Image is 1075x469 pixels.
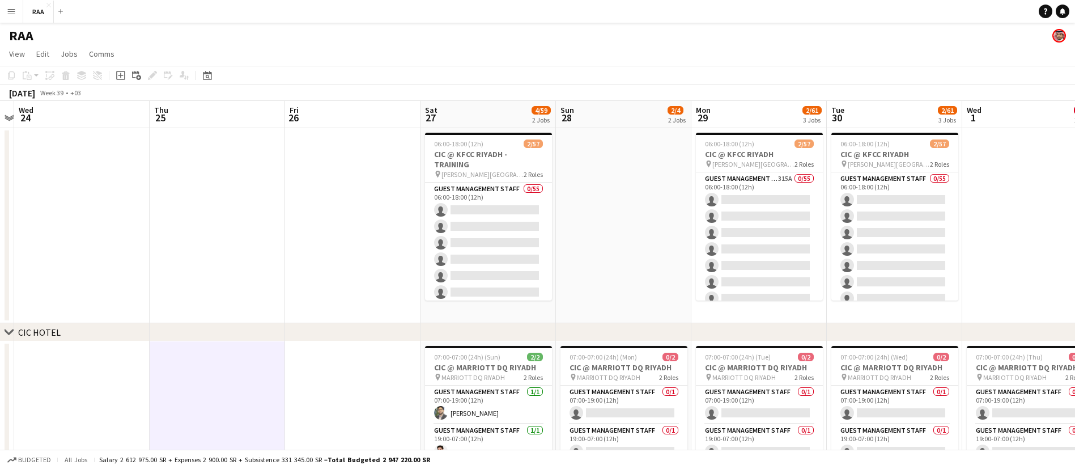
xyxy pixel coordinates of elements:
span: Sun [560,105,574,115]
span: 07:00-07:00 (24h) (Thu) [976,353,1043,361]
span: 26 [288,111,299,124]
a: View [5,47,29,61]
span: 06:00-18:00 (12h) [705,140,754,148]
span: 0/2 [798,353,814,361]
span: 25 [152,111,168,124]
span: 2 Roles [524,170,543,179]
div: 2 Jobs [532,116,550,124]
div: [DATE] [9,87,35,99]
div: 2 Jobs [668,116,686,124]
span: 2/4 [668,106,683,115]
h3: CIC @ MARRIOTT DQ RIYADH [831,362,958,373]
div: Salary 2 612 975.00 SR + Expenses 2 900.00 SR + Subsistence 331 345.00 SR = [99,455,430,464]
app-job-card: 07:00-07:00 (24h) (Tue)0/2CIC @ MARRIOTT DQ RIYADH MARRIOTT DQ RIYADH2 RolesGuest Management Staf... [696,346,823,463]
app-card-role: Guest Management Staff1/119:00-07:00 (12h)[PERSON_NAME] [425,424,552,463]
h3: CIC @ KFCC RIYADH [696,149,823,159]
h1: RAA [9,27,33,44]
span: [PERSON_NAME][GEOGRAPHIC_DATA] [712,160,794,168]
span: 30 [830,111,844,124]
a: Comms [84,47,119,61]
span: 07:00-07:00 (24h) (Tue) [705,353,771,361]
span: 0/2 [662,353,678,361]
span: 27 [423,111,437,124]
div: 3 Jobs [938,116,957,124]
app-user-avatar: Yousef Hussain Alabdulmuhsin [1052,29,1066,43]
button: Budgeted [6,454,53,466]
span: MARRIOTT DQ RIYADH [441,373,505,382]
app-card-role: Guest Management Staff1/107:00-19:00 (12h)[PERSON_NAME] [425,386,552,424]
span: 0/2 [933,353,949,361]
span: View [9,49,25,59]
app-job-card: 07:00-07:00 (24h) (Sun)2/2CIC @ MARRIOTT DQ RIYADH MARRIOTT DQ RIYADH2 RolesGuest Management Staf... [425,346,552,463]
span: 07:00-07:00 (24h) (Wed) [840,353,908,361]
span: 24 [17,111,33,124]
h3: CIC @ MARRIOTT DQ RIYADH [560,362,687,373]
span: Mon [696,105,711,115]
span: 2/57 [930,140,949,148]
h3: CIC @ KFCC RIYADH - TRAINING [425,149,552,170]
span: 07:00-07:00 (24h) (Mon) [570,353,637,361]
span: Jobs [61,49,78,59]
span: Total Budgeted 2 947 220.00 SR [328,455,430,464]
span: MARRIOTT DQ RIYADH [712,373,776,382]
span: 2 Roles [930,373,949,382]
span: 28 [559,111,574,124]
span: Fri [290,105,299,115]
span: 2/2 [527,353,543,361]
span: Wed [967,105,981,115]
span: All jobs [62,455,90,464]
span: Comms [89,49,114,59]
span: Wed [19,105,33,115]
app-card-role: Guest Management Staff0/107:00-19:00 (12h) [696,386,823,424]
app-card-role: Guest Management Staff0/119:00-07:00 (12h) [831,424,958,463]
span: [PERSON_NAME][GEOGRAPHIC_DATA] [848,160,930,168]
span: MARRIOTT DQ RIYADH [848,373,911,382]
span: Budgeted [18,456,51,464]
span: [PERSON_NAME][GEOGRAPHIC_DATA] [441,170,524,179]
span: 2/61 [938,106,957,115]
a: Edit [32,47,54,61]
app-job-card: 07:00-07:00 (24h) (Mon)0/2CIC @ MARRIOTT DQ RIYADH MARRIOTT DQ RIYADH2 RolesGuest Management Staf... [560,346,687,463]
app-card-role: Guest Management Staff0/119:00-07:00 (12h) [560,424,687,463]
span: 06:00-18:00 (12h) [434,140,483,148]
div: +03 [70,88,81,97]
span: Sat [425,105,437,115]
button: RAA [23,1,54,23]
app-card-role: Guest Management Staff0/119:00-07:00 (12h) [696,424,823,463]
app-card-role: Guest Management Staff0/107:00-19:00 (12h) [831,386,958,424]
app-job-card: 06:00-18:00 (12h)2/57CIC @ KFCC RIYADH [PERSON_NAME][GEOGRAPHIC_DATA]2 RolesGuest Management Staf... [696,133,823,301]
span: 2 Roles [659,373,678,382]
span: MARRIOTT DQ RIYADH [983,373,1047,382]
span: 06:00-18:00 (12h) [840,140,890,148]
h3: CIC @ KFCC RIYADH [831,149,958,159]
span: 2 Roles [930,160,949,168]
span: Week 39 [37,88,66,97]
a: Jobs [56,47,82,61]
span: 2/61 [802,106,822,115]
span: MARRIOTT DQ RIYADH [577,373,640,382]
span: Tue [831,105,844,115]
span: 2/57 [524,140,543,148]
span: 29 [694,111,711,124]
app-job-card: 07:00-07:00 (24h) (Wed)0/2CIC @ MARRIOTT DQ RIYADH MARRIOTT DQ RIYADH2 RolesGuest Management Staf... [831,346,958,463]
span: 2 Roles [794,373,814,382]
span: Thu [154,105,168,115]
span: 2/57 [794,140,814,148]
app-job-card: 06:00-18:00 (12h)2/57CIC @ KFCC RIYADH - TRAINING [PERSON_NAME][GEOGRAPHIC_DATA]2 RolesGuest Mana... [425,133,552,301]
span: 4/59 [532,106,551,115]
div: CIC HOTEL [18,327,61,338]
span: 2 Roles [794,160,814,168]
app-job-card: 06:00-18:00 (12h)2/57CIC @ KFCC RIYADH [PERSON_NAME][GEOGRAPHIC_DATA]2 RolesGuest Management Staf... [831,133,958,301]
h3: CIC @ MARRIOTT DQ RIYADH [425,362,552,373]
div: 3 Jobs [803,116,821,124]
span: Edit [36,49,49,59]
span: 07:00-07:00 (24h) (Sun) [434,353,500,361]
span: 2 Roles [524,373,543,382]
